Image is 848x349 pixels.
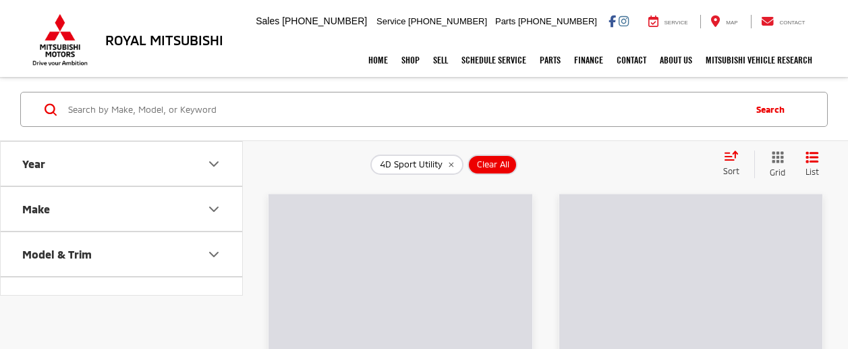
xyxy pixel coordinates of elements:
span: Sort [723,166,739,176]
button: Model & TrimModel & Trim [1,232,244,276]
div: Make [206,201,222,217]
span: [PHONE_NUMBER] [282,16,367,26]
span: 4D Sport Utility [380,159,443,170]
button: Select sort value [716,151,754,178]
span: [PHONE_NUMBER] [408,16,487,26]
a: Home [362,43,395,77]
span: Service [376,16,405,26]
div: Price [206,292,222,308]
a: Service [638,15,698,28]
a: Facebook: Click to visit our Facebook page [609,16,616,26]
a: About Us [653,43,699,77]
a: Mitsubishi Vehicle Research [699,43,819,77]
span: Sales [256,16,279,26]
span: List [805,166,819,178]
a: Parts: Opens in a new tab [533,43,567,77]
button: List View [795,151,829,178]
a: Map [700,15,747,28]
a: Contact [610,43,653,77]
button: Clear All [468,155,517,175]
span: Map [726,20,737,26]
button: YearYear [1,142,244,186]
button: Search [743,92,804,126]
div: Make [22,203,50,215]
span: Clear All [477,159,509,170]
a: Shop [395,43,426,77]
button: PricePrice [1,277,244,321]
div: Price [22,293,48,306]
span: Service [665,20,688,26]
input: Search by Make, Model, or Keyword [67,93,743,126]
span: Parts [495,16,515,26]
span: [PHONE_NUMBER] [518,16,597,26]
a: Contact [751,15,816,28]
a: Finance [567,43,610,77]
button: remove 4D%20Sport%20Utility [370,155,463,175]
button: MakeMake [1,187,244,231]
span: Grid [770,167,785,178]
a: Instagram: Click to visit our Instagram page [619,16,629,26]
img: Mitsubishi [30,14,90,66]
h3: Royal Mitsubishi [105,32,223,47]
div: Year [22,157,45,170]
div: Year [206,156,222,172]
button: Grid View [754,151,795,178]
a: Schedule Service: Opens in a new tab [455,43,533,77]
span: Contact [779,20,805,26]
a: Sell [426,43,455,77]
div: Model & Trim [206,246,222,263]
div: Model & Trim [22,248,92,261]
